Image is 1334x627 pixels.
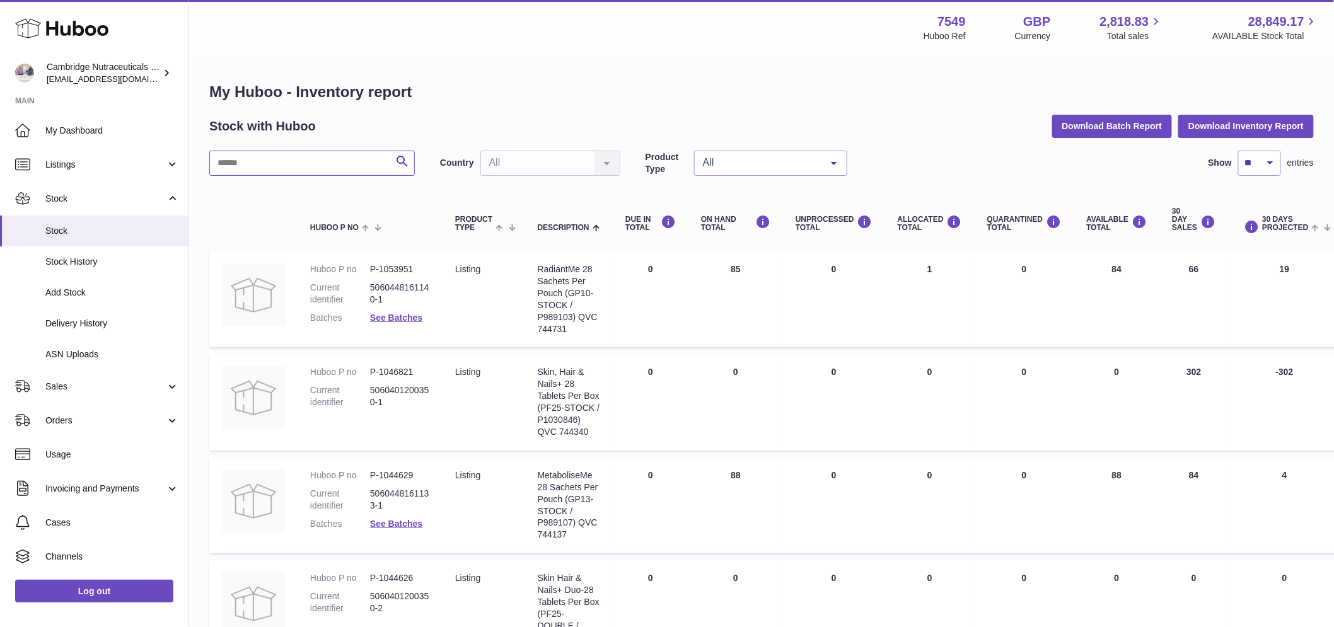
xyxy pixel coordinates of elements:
div: DUE IN TOTAL [625,215,676,232]
span: Stock [45,193,166,205]
dt: Batches [310,518,370,530]
div: MetaboliseMe 28 Sachets Per Pouch (GP13-STOCK / P989107) QVC 744137 [538,469,600,541]
td: 0 [783,354,885,450]
dd: P-1044629 [370,469,430,481]
a: See Batches [370,519,422,529]
strong: 7549 [937,13,966,30]
a: See Batches [370,313,422,323]
strong: GBP [1023,13,1050,30]
td: 0 [783,457,885,553]
span: listing [455,573,480,583]
span: Cases [45,517,179,529]
td: 0 [613,251,688,347]
img: product image [222,366,285,429]
div: ON HAND Total [701,215,770,232]
dd: 5060448161133-1 [370,488,430,512]
td: 1 [885,251,975,347]
span: Orders [45,415,166,427]
img: product image [222,469,285,532]
div: Cambridge Nutraceuticals Ltd [47,61,160,85]
button: Download Batch Report [1052,115,1173,137]
dt: Huboo P no [310,469,370,481]
span: entries [1287,157,1314,169]
dt: Current identifier [310,590,370,614]
span: Add Stock [45,287,179,299]
span: Total sales [1107,30,1163,42]
span: Invoicing and Payments [45,483,166,495]
td: 0 [688,354,783,450]
td: 84 [1074,251,1160,347]
div: UNPROCESSED Total [796,215,873,232]
dd: 5060401200350-2 [370,590,430,614]
span: ASN Uploads [45,348,179,360]
td: 88 [1074,457,1160,553]
div: ALLOCATED Total [898,215,962,232]
label: Country [440,157,474,169]
span: Stock [45,225,179,237]
h1: My Huboo - Inventory report [209,82,1314,102]
span: Description [538,224,589,232]
td: 85 [688,251,783,347]
td: 0 [885,354,975,450]
a: 28,849.17 AVAILABLE Stock Total [1212,13,1319,42]
span: Delivery History [45,318,179,330]
dd: 5060448161140-1 [370,282,430,306]
div: Skin, Hair & Nails+ 28 Tablets Per Box (PF25-STOCK / P1030846) QVC 744340 [538,366,600,437]
span: Channels [45,551,179,563]
td: 0 [1074,354,1160,450]
dt: Current identifier [310,384,370,408]
span: 28,849.17 [1248,13,1304,30]
td: 0 [783,251,885,347]
h2: Stock with Huboo [209,118,316,135]
div: Currency [1015,30,1051,42]
dd: 5060401200350-1 [370,384,430,408]
div: AVAILABLE Total [1087,215,1147,232]
span: Huboo P no [310,224,359,232]
td: 66 [1159,251,1228,347]
dd: P-1053951 [370,263,430,275]
span: AVAILABLE Stock Total [1212,30,1319,42]
dt: Huboo P no [310,572,370,584]
span: Stock History [45,256,179,268]
dd: P-1044626 [370,572,430,584]
dt: Current identifier [310,282,370,306]
span: Sales [45,381,166,393]
span: [EMAIL_ADDRESS][DOMAIN_NAME] [47,74,185,84]
span: listing [455,367,480,377]
dt: Huboo P no [310,366,370,378]
td: 302 [1159,354,1228,450]
img: qvc@camnutra.com [15,64,34,83]
a: 2,818.83 Total sales [1100,13,1164,42]
img: product image [222,263,285,326]
div: Huboo Ref [924,30,966,42]
span: 0 [1022,367,1027,377]
dd: P-1046821 [370,366,430,378]
div: 30 DAY SALES [1172,207,1215,233]
div: RadiantMe 28 Sachets Per Pouch (GP10-STOCK / P989103) QVC 744731 [538,263,600,335]
label: Product Type [646,151,688,175]
button: Download Inventory Report [1178,115,1314,137]
dt: Current identifier [310,488,370,512]
span: Usage [45,449,179,461]
td: 0 [885,457,975,553]
span: Product Type [455,216,492,232]
span: 0 [1022,573,1027,583]
span: Listings [45,159,166,171]
td: 0 [613,457,688,553]
td: 84 [1159,457,1228,553]
span: listing [455,470,480,480]
div: QUARANTINED Total [987,215,1062,232]
span: 0 [1022,470,1027,480]
span: All [700,156,821,169]
label: Show [1209,157,1232,169]
span: 0 [1022,264,1027,274]
span: My Dashboard [45,125,179,137]
td: 88 [688,457,783,553]
dt: Batches [310,312,370,324]
td: 0 [613,354,688,450]
a: Log out [15,580,173,602]
span: listing [455,264,480,274]
span: 30 DAYS PROJECTED [1262,216,1308,232]
span: 2,818.83 [1100,13,1149,30]
dt: Huboo P no [310,263,370,275]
